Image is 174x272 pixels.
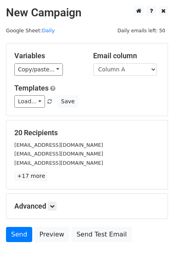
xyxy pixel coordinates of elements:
[6,6,168,20] h2: New Campaign
[34,227,69,242] a: Preview
[6,28,55,34] small: Google Sheet:
[71,227,132,242] a: Send Test Email
[14,63,63,76] a: Copy/paste...
[14,151,103,157] small: [EMAIL_ADDRESS][DOMAIN_NAME]
[6,227,32,242] a: Send
[115,26,168,35] span: Daily emails left: 50
[14,160,103,166] small: [EMAIL_ADDRESS][DOMAIN_NAME]
[93,51,160,60] h5: Email column
[42,28,55,34] a: Daily
[14,84,49,92] a: Templates
[14,142,103,148] small: [EMAIL_ADDRESS][DOMAIN_NAME]
[14,51,81,60] h5: Variables
[14,171,48,181] a: +17 more
[14,202,160,211] h5: Advanced
[57,95,78,108] button: Save
[14,95,45,108] a: Load...
[14,128,160,137] h5: 20 Recipients
[115,28,168,34] a: Daily emails left: 50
